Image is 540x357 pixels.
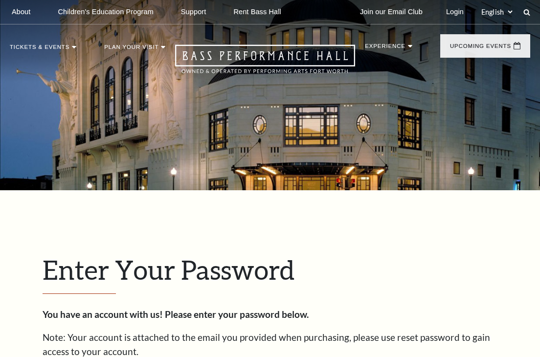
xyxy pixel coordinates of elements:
[58,8,153,16] p: Children's Education Program
[104,45,158,55] p: Plan Your Visit
[479,7,514,17] select: Select:
[10,45,69,55] p: Tickets & Events
[450,44,511,54] p: Upcoming Events
[43,309,163,320] strong: You have an account with us!
[43,254,294,285] span: Enter Your Password
[181,8,206,16] p: Support
[233,8,281,16] p: Rent Bass Hall
[165,309,309,320] strong: Please enter your password below.
[12,8,30,16] p: About
[365,44,405,54] p: Experience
